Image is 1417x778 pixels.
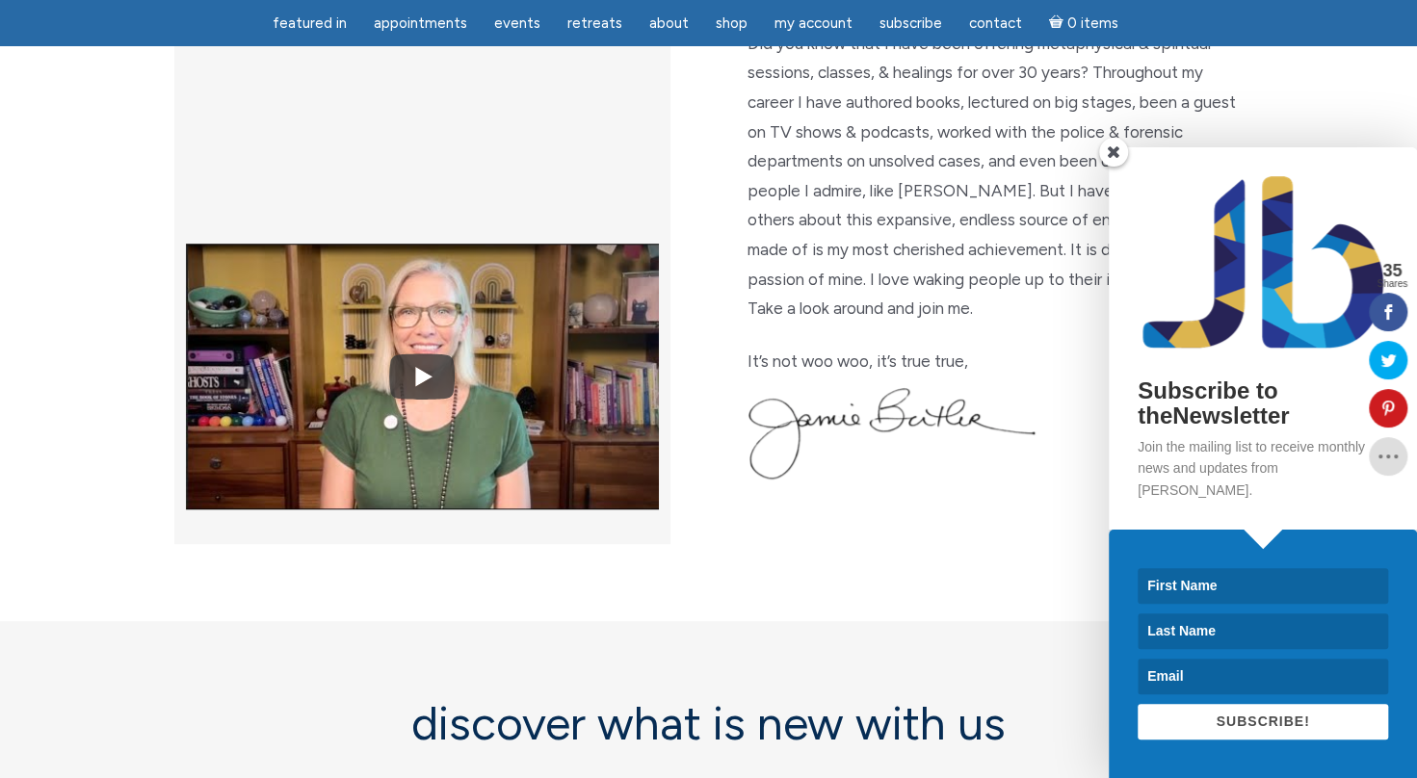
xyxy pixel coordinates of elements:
[273,14,347,32] span: featured in
[748,29,1244,324] p: Did you know that I have been offering metaphysical & spiritual sessions, classes, & healings for...
[494,14,540,32] span: Events
[748,347,1244,376] p: It’s not woo woo, it’s true true,
[1138,568,1388,604] input: First Name
[1138,436,1388,501] p: Join the mailing list to receive monthly news and updates from [PERSON_NAME].
[1216,713,1309,729] span: SUBSCRIBE!
[704,5,759,42] a: Shop
[774,14,853,32] span: My Account
[483,5,552,42] a: Events
[1138,704,1388,739] button: SUBSCRIBE!
[879,14,942,32] span: Subscribe
[868,5,954,42] a: Subscribe
[1138,659,1388,694] input: Email
[567,14,622,32] span: Retreats
[266,698,1152,749] h2: discover what is new with us
[638,5,700,42] a: About
[716,14,748,32] span: Shop
[374,14,467,32] span: Appointments
[1037,3,1130,42] a: Cart0 items
[556,5,634,42] a: Retreats
[186,199,659,554] img: YouTube video
[1138,613,1388,649] input: Last Name
[362,5,479,42] a: Appointments
[958,5,1034,42] a: Contact
[1138,378,1388,429] h2: Subscribe to theNewsletter
[969,14,1022,32] span: Contact
[763,5,864,42] a: My Account
[261,5,358,42] a: featured in
[1377,262,1407,279] span: 35
[649,14,689,32] span: About
[1377,279,1407,289] span: Shares
[1049,14,1067,32] i: Cart
[1066,16,1117,31] span: 0 items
